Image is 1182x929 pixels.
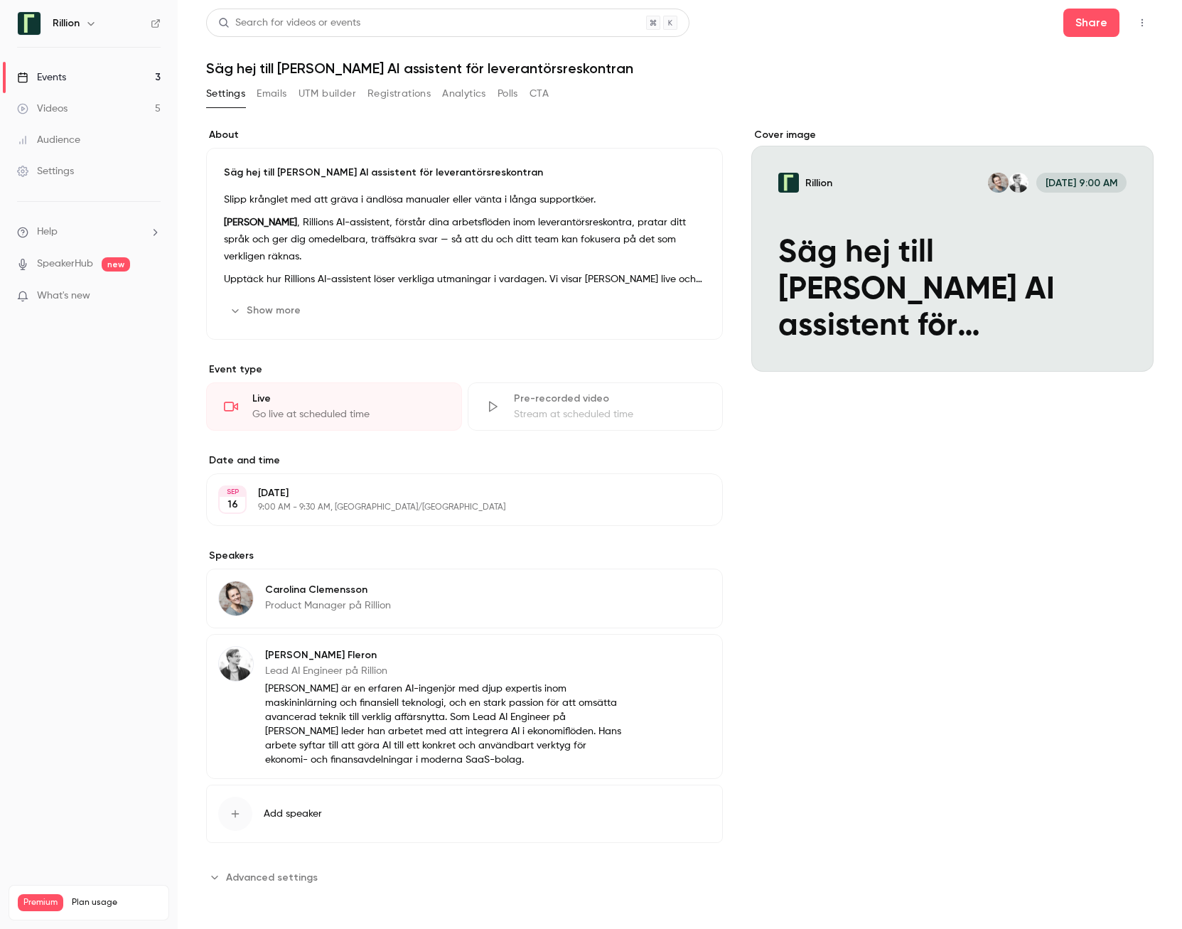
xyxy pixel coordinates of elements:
[265,682,630,767] p: [PERSON_NAME] är en erfaren AI-ingenjör med djup expertis inom maskininlärning och finansiell tek...
[514,407,706,421] div: Stream at scheduled time
[17,225,161,240] li: help-dropdown-opener
[224,218,297,227] strong: [PERSON_NAME]
[265,583,391,597] p: Carolina Clemensson
[102,257,130,272] span: new
[264,807,322,821] span: Add speaker
[226,870,318,885] span: Advanced settings
[751,128,1154,372] section: Cover image
[257,82,286,105] button: Emails
[206,82,245,105] button: Settings
[514,392,706,406] div: Pre-recorded video
[265,648,630,662] p: [PERSON_NAME] Fleron
[37,257,93,272] a: SpeakerHub
[224,271,705,288] p: Upptäck hur Rillions AI-assistent löser verkliga utmaningar i vardagen. Vi visar [PERSON_NAME] li...
[218,16,360,31] div: Search for videos or events
[252,407,444,421] div: Go live at scheduled time
[206,60,1154,77] h1: Säg hej till [PERSON_NAME] AI assistent för leverantörsreskontran
[265,664,630,678] p: Lead AI Engineer på Rillion
[206,634,723,779] div: Emil Fleron[PERSON_NAME] FleronLead AI Engineer på Rillion[PERSON_NAME] är en erfaren AI-ingenjör...
[206,549,723,563] label: Speakers
[17,133,80,147] div: Audience
[206,866,326,888] button: Advanced settings
[227,498,238,512] p: 16
[224,166,705,180] p: Säg hej till [PERSON_NAME] AI assistent för leverantörsreskontran
[219,647,253,681] img: Emil Fleron
[18,12,41,35] img: Rillion
[206,569,723,628] div: Carolina ClemenssonCarolina ClemenssonProduct Manager på Rillion
[751,128,1154,142] label: Cover image
[265,598,391,613] p: Product Manager på Rillion
[224,191,705,208] p: Slipp krånglet med att gräva i ändlösa manualer eller vänta i långa supportköer.
[258,486,648,500] p: [DATE]
[206,128,723,142] label: About
[206,866,723,888] section: Advanced settings
[219,581,253,616] img: Carolina Clemensson
[53,16,80,31] h6: Rillion
[498,82,518,105] button: Polls
[220,487,245,497] div: SEP
[258,502,648,513] p: 9:00 AM - 9:30 AM, [GEOGRAPHIC_DATA]/[GEOGRAPHIC_DATA]
[17,102,68,116] div: Videos
[367,82,431,105] button: Registrations
[206,785,723,843] button: Add speaker
[299,82,356,105] button: UTM builder
[1063,9,1119,37] button: Share
[17,164,74,178] div: Settings
[37,225,58,240] span: Help
[72,897,160,908] span: Plan usage
[206,363,723,377] p: Event type
[252,392,444,406] div: Live
[468,382,724,431] div: Pre-recorded videoStream at scheduled time
[37,289,90,304] span: What's new
[17,70,66,85] div: Events
[224,214,705,265] p: , Rillions AI-assistent, förstår dina arbetsflöden inom leverantörsreskontra, pratar ditt språk o...
[206,453,723,468] label: Date and time
[224,299,309,322] button: Show more
[530,82,549,105] button: CTA
[206,382,462,431] div: LiveGo live at scheduled time
[442,82,486,105] button: Analytics
[18,894,63,911] span: Premium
